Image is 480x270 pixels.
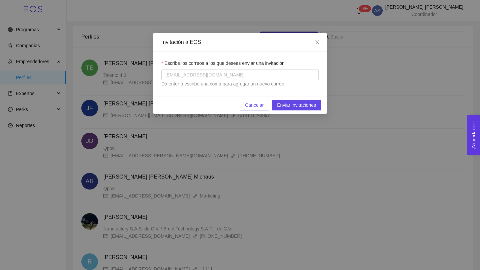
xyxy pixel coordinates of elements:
[161,80,319,87] div: Da enter o escribe una coma para agregar un nuevo correo
[161,39,319,46] div: Invitación a EOS
[245,101,264,109] span: Cancelar
[240,100,269,110] button: Cancelar
[272,100,321,110] button: Enviar invitaciones
[277,101,316,109] span: Enviar invitaciones
[315,40,320,45] span: close
[161,60,285,67] label: Escribe los correos a los que desees enviar una invitación
[308,33,327,52] button: Close
[165,71,167,79] input: Escribe los correos a los que desees enviar una invitación
[467,115,480,155] button: Open Feedback Widget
